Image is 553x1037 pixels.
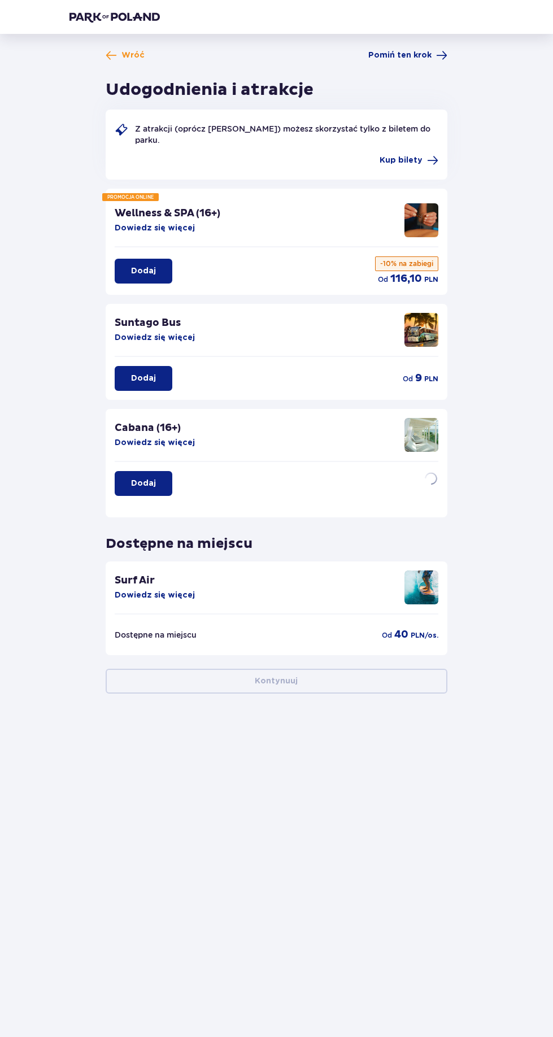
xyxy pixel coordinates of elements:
[106,79,313,101] h1: Udogodnienia i atrakcje
[102,193,159,201] div: PROMOCJA ONLINE
[115,316,181,330] p: Suntago Bus
[380,155,438,166] a: Kup bilety
[106,50,145,61] a: Wróć
[131,265,156,277] p: Dodaj
[255,676,298,687] p: Kontynuuj
[115,332,195,343] button: Dowiedz się więcej
[115,207,220,220] p: Wellness & SPA (16+)
[420,468,441,489] img: loader
[115,574,155,587] p: Surf Air
[115,223,195,234] button: Dowiedz się więcej
[131,373,156,384] p: Dodaj
[375,256,438,271] p: -10% na zabiegi
[368,50,432,61] span: Pomiń ten krok
[115,590,195,601] button: Dowiedz się więcej
[121,50,145,61] span: Wróć
[115,437,195,448] button: Dowiedz się więcej
[115,259,172,284] button: Dodaj
[115,366,172,391] button: Dodaj
[424,274,438,285] span: PLN
[378,274,388,285] span: od
[115,421,181,435] p: Cabana (16+)
[382,630,392,640] span: od
[368,50,447,61] a: Pomiń ten krok
[380,155,423,166] span: Kup bilety
[415,372,422,385] span: 9
[69,11,160,23] img: Park of Poland logo
[404,313,438,347] img: attraction
[115,471,172,496] button: Dodaj
[404,418,438,452] img: attraction
[394,628,408,642] span: 40
[131,478,156,489] p: Dodaj
[404,570,438,604] img: attraction
[106,669,447,694] button: Kontynuuj
[106,526,252,552] p: Dostępne na miejscu
[135,123,438,146] p: Z atrakcji (oprócz [PERSON_NAME]) możesz skorzystać tylko z biletem do parku.
[115,629,197,640] p: Dostępne na miejscu
[411,630,438,640] span: PLN /os.
[404,203,438,237] img: attraction
[390,272,422,286] span: 116,10
[403,374,413,384] span: od
[424,374,438,384] span: PLN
